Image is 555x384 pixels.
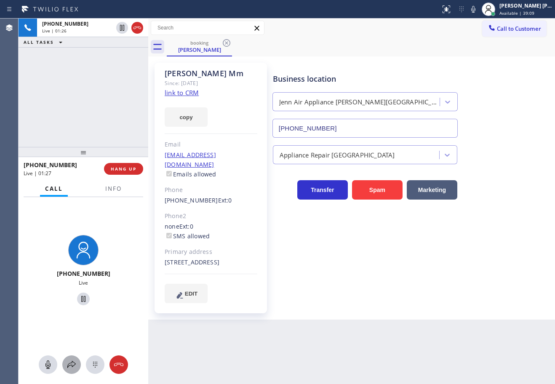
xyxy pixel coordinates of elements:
span: [PHONE_NUMBER] [24,161,77,169]
div: [PERSON_NAME] [168,46,231,53]
div: Since: [DATE] [165,78,257,88]
div: [PERSON_NAME] [PERSON_NAME] Dahil [499,2,552,9]
span: Ext: 0 [179,222,193,230]
button: Transfer [297,180,348,200]
button: Mute [467,3,479,15]
span: Live | 01:26 [42,28,67,34]
div: Jenn Air Appliance [PERSON_NAME][GEOGRAPHIC_DATA] [279,97,440,107]
button: copy [165,107,208,127]
div: Phone [165,185,257,195]
div: Eric Mm [168,37,231,56]
div: Phone2 [165,211,257,221]
label: Emails allowed [165,170,216,178]
div: Email [165,140,257,149]
span: Call [45,185,63,192]
span: Live | 01:27 [24,170,51,177]
button: Hang up [109,355,128,374]
div: Primary address [165,247,257,257]
button: Info [100,181,127,197]
input: Phone Number [272,119,458,138]
div: none [165,222,257,241]
button: Open directory [62,355,81,374]
span: [PHONE_NUMBER] [42,20,88,27]
div: Business location [273,73,457,85]
span: EDIT [185,291,197,297]
span: Available | 39:09 [499,10,534,16]
input: Emails allowed [166,171,172,176]
div: [PERSON_NAME] Mm [165,69,257,78]
button: Hang up [131,22,143,34]
button: HANG UP [104,163,143,175]
button: Hold Customer [77,293,90,305]
span: [PHONE_NUMBER] [57,269,110,277]
span: Live [79,279,88,286]
span: Ext: 0 [218,196,232,204]
button: Spam [352,180,403,200]
button: Marketing [407,180,457,200]
a: [PHONE_NUMBER] [165,196,218,204]
button: Call to Customer [482,21,547,37]
span: HANG UP [111,166,136,172]
button: Hold Customer [116,22,128,34]
button: Call [40,181,68,197]
a: link to CRM [165,88,199,97]
input: Search [151,21,264,35]
input: SMS allowed [166,233,172,238]
span: Info [105,185,122,192]
button: Open dialpad [86,355,104,374]
button: ALL TASKS [19,37,71,47]
span: ALL TASKS [24,39,54,45]
button: EDIT [165,284,208,303]
span: Call to Customer [497,25,541,32]
button: Mute [39,355,57,374]
label: SMS allowed [165,232,210,240]
div: Appliance Repair [GEOGRAPHIC_DATA] [280,150,395,160]
div: [STREET_ADDRESS] [165,258,257,267]
div: booking [168,40,231,46]
a: [EMAIL_ADDRESS][DOMAIN_NAME] [165,151,216,168]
